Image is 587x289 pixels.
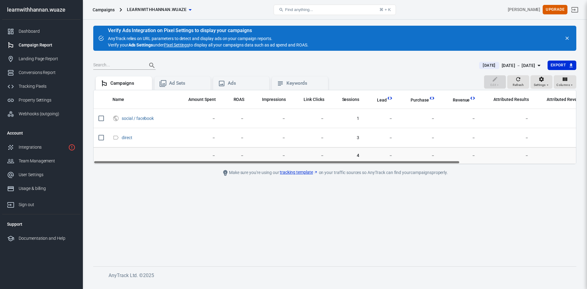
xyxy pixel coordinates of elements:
div: scrollable content [94,90,576,164]
a: Team Management [2,154,80,168]
span: Total revenue calculated by AnyTrack. [445,96,470,104]
div: Campaigns [110,80,147,87]
span: The number of times your ads were on screen. [254,96,286,103]
span: social / facebook [122,116,155,120]
span: 4 [334,153,360,159]
span: － [485,153,529,159]
span: The estimated total amount of money you've spent on your campaign, ad set or ad during its schedule. [188,96,216,103]
span: － [254,116,286,122]
span: Lead [369,97,387,103]
strong: Ads Settings [128,43,153,47]
span: － [485,135,529,141]
div: Conversions Report [19,69,76,76]
div: Integrations [19,144,66,150]
div: Campaign Report [19,42,76,48]
span: － [226,135,245,141]
span: － [180,116,216,122]
a: Tracking Pixels [2,80,80,93]
span: － [445,116,476,122]
span: － [445,135,476,141]
div: User Settings [19,172,76,178]
button: Columns [554,75,576,89]
div: Verify Ads Integration on Pixel Settings to display your campaigns [108,28,308,34]
span: learnwithhannan.wuaze [127,6,186,13]
span: － [539,153,584,159]
div: Dashboard [19,28,76,35]
a: User Settings [2,168,80,182]
span: The total revenue attributed according to your ad network (Facebook, Google, etc.) [547,96,584,103]
span: The number of clicks on links within the ad that led to advertiser-specified destinations [296,96,324,103]
div: learnwithhannan.wuaze [2,7,80,13]
span: Refresh [513,82,524,88]
span: direct [122,135,133,140]
span: Sessions [334,97,360,103]
a: Dashboard [2,24,80,38]
span: － [369,153,393,159]
a: Webhooks (outgoing) [2,107,80,121]
span: － [403,135,435,141]
span: 3 [334,135,360,141]
a: Sign out [2,195,80,212]
button: Upgrade [543,5,567,14]
span: Find anything... [285,7,313,12]
button: Search [145,58,159,73]
iframe: Intercom live chat [566,259,581,274]
span: Lead [377,97,387,103]
h6: AnyTrack Ltd. © 2025 [109,272,567,279]
span: Attributed Revenue [547,97,584,103]
span: The total conversions attributed according to your ad network (Facebook, Google, etc.) [493,96,529,103]
div: Sign out [19,202,76,208]
span: － [403,153,435,159]
button: Settings [530,75,552,89]
button: learnwithhannan.wuaze [124,4,194,15]
div: Ad Sets [169,80,206,87]
span: － [539,116,584,122]
span: The total return on ad spend [226,96,245,103]
button: [DATE][DATE] － [DATE] [474,61,547,71]
span: The number of clicks on links within the ad that led to advertiser-specified destinations [304,96,324,103]
span: The total return on ad spend [234,96,245,103]
span: － [296,135,324,141]
span: － [485,116,529,122]
div: ⌘ + K [379,7,391,12]
span: Total revenue calculated by AnyTrack. [453,96,470,104]
span: － [369,135,393,141]
a: Pixel Settings [164,42,189,48]
span: ROAS [234,97,245,103]
div: Landing Page Report [19,56,76,62]
span: Columns [556,82,570,88]
svg: This column is calculated from AnyTrack real-time data [387,95,393,101]
span: Settings [534,82,546,88]
span: Sessions [342,97,360,103]
div: Ads [228,80,264,87]
div: Team Management [19,158,76,164]
svg: This column is calculated from AnyTrack real-time data [429,95,435,101]
span: Name [113,97,132,103]
svg: Direct [113,134,119,141]
div: Make sure you're using our on your traffic sources so AnyTrack can find your campaigns properly. [197,169,472,176]
button: Refresh [507,75,529,89]
span: － [403,116,435,122]
div: [DATE] － [DATE] [502,62,535,69]
a: Property Settings [2,93,80,107]
span: － [226,153,245,159]
span: － [254,153,286,159]
button: close [563,34,571,43]
a: tracking template [280,169,318,176]
button: Export [548,61,576,70]
span: － [296,153,324,159]
span: Amount Spent [188,97,216,103]
div: Account id: TPa9kAPi [508,6,540,13]
span: － [539,135,584,141]
span: 1 [334,116,360,122]
span: － [369,116,393,122]
span: － [226,116,245,122]
a: Usage & billing [2,182,80,195]
div: Webhooks (outgoing) [19,111,76,117]
div: Documentation and Help [19,235,76,242]
span: － [254,135,286,141]
span: Link Clicks [304,97,324,103]
svg: 1 networks not verified yet [68,144,76,151]
span: － [445,153,476,159]
li: Support [2,217,80,232]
